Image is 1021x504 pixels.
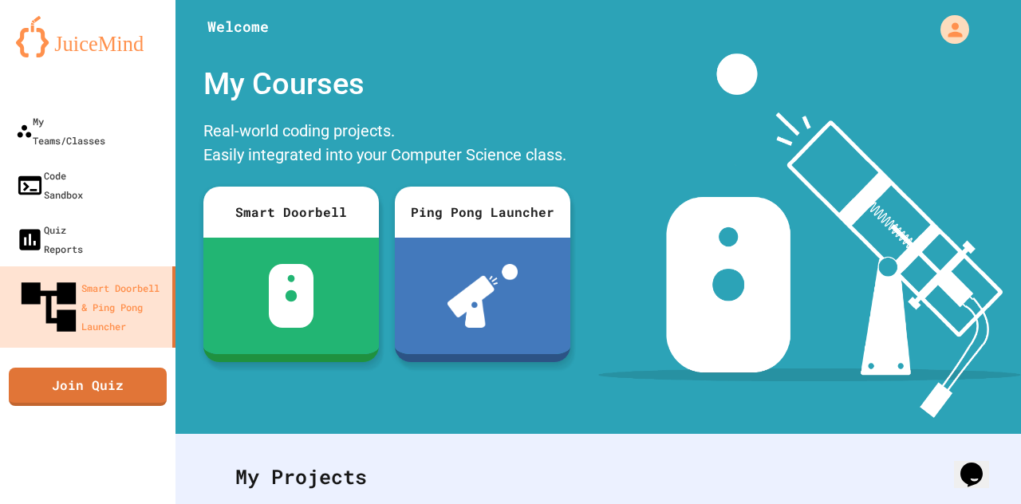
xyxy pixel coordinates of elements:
[16,112,105,150] div: My Teams/Classes
[395,187,570,238] div: Ping Pong Launcher
[16,220,83,258] div: Quiz Reports
[447,264,518,328] img: ppl-with-ball.png
[9,368,167,406] a: Join Quiz
[269,264,314,328] img: sdb-white.svg
[16,166,83,204] div: Code Sandbox
[598,53,1021,418] img: banner-image-my-projects.png
[924,11,973,48] div: My Account
[954,440,1005,488] iframe: chat widget
[16,274,166,340] div: Smart Doorbell & Ping Pong Launcher
[203,187,379,238] div: Smart Doorbell
[195,115,578,175] div: Real-world coding projects. Easily integrated into your Computer Science class.
[16,16,160,57] img: logo-orange.svg
[195,53,578,115] div: My Courses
